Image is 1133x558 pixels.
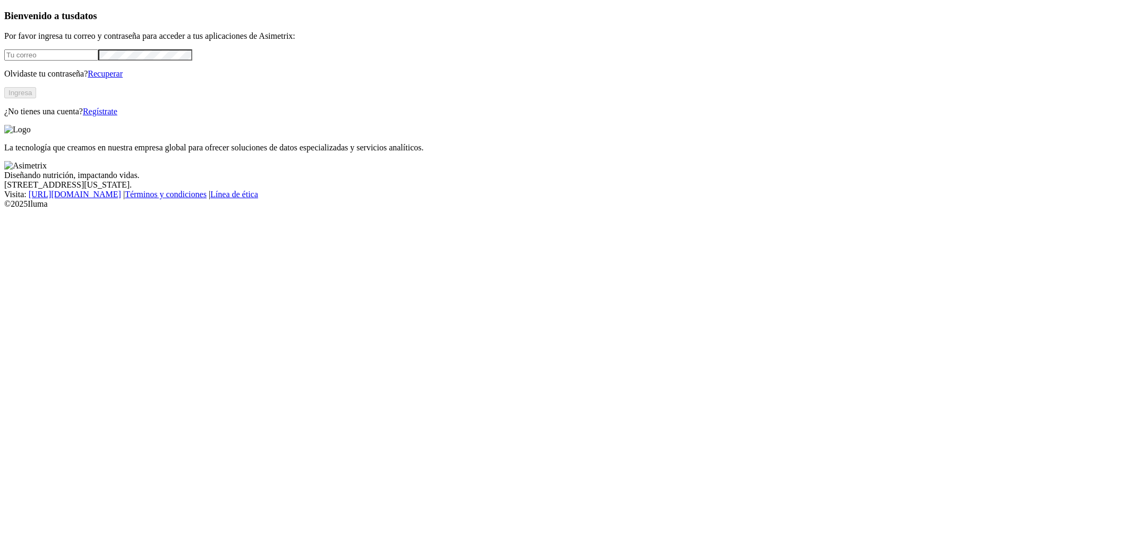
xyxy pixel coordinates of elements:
a: Recuperar [88,69,123,78]
p: Olvidaste tu contraseña? [4,69,1129,79]
img: Logo [4,125,31,134]
div: Diseñando nutrición, impactando vidas. [4,171,1129,180]
input: Tu correo [4,49,98,61]
img: Asimetrix [4,161,47,171]
a: [URL][DOMAIN_NAME] [29,190,121,199]
p: La tecnología que creamos en nuestra empresa global para ofrecer soluciones de datos especializad... [4,143,1129,153]
div: Visita : | | [4,190,1129,199]
span: datos [74,10,97,21]
p: Por favor ingresa tu correo y contraseña para acceder a tus aplicaciones de Asimetrix: [4,31,1129,41]
div: [STREET_ADDRESS][US_STATE]. [4,180,1129,190]
a: Términos y condiciones [125,190,207,199]
button: Ingresa [4,87,36,98]
h3: Bienvenido a tus [4,10,1129,22]
a: Línea de ética [210,190,258,199]
p: ¿No tienes una cuenta? [4,107,1129,116]
div: © 2025 Iluma [4,199,1129,209]
a: Regístrate [83,107,117,116]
